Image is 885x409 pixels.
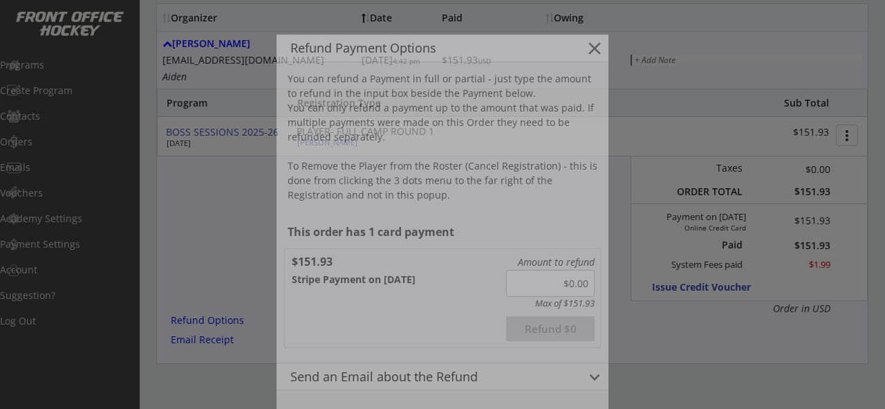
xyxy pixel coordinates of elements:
input: Amount to refund [506,270,595,297]
div: Send an Email about the Refund [290,370,563,383]
div: This order has 1 card payment [288,226,601,237]
div: You can refund a Payment in full or partial - just type the amount to refund in the input box bes... [288,71,601,202]
div: Refund Payment Options [290,42,563,54]
div: Amount to refund [506,257,595,269]
div: Max of $151.93 [506,298,595,309]
div: $151.93 [292,256,362,267]
button: close [584,38,605,59]
div: Stripe Payment on [DATE] [292,275,490,284]
button: Refund $0 [506,316,595,341]
button: keyboard_arrow_down [584,367,605,388]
